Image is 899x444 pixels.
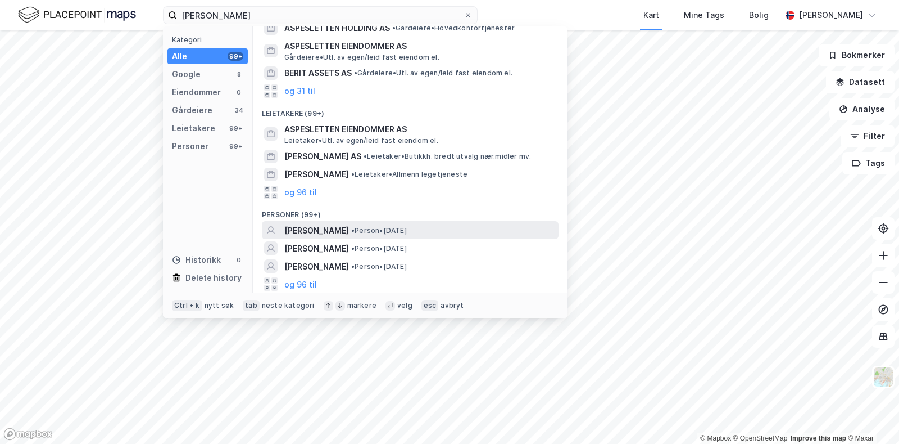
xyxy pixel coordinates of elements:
div: nytt søk [205,301,234,310]
span: Gårdeiere • Utl. av egen/leid fast eiendom el. [354,69,512,78]
button: og 96 til [284,186,317,199]
span: • [392,24,396,32]
img: logo.f888ab2527a4732fd821a326f86c7f29.svg [18,5,136,25]
div: 0 [234,88,243,97]
div: Gårdeiere [172,104,212,117]
a: Mapbox [700,434,731,442]
div: Eiendommer [172,86,221,99]
div: Personer (99+) [253,201,567,222]
div: 34 [234,106,243,115]
span: • [351,170,355,178]
span: Person • [DATE] [351,244,407,253]
span: BERIT ASSETS AS [284,66,352,80]
div: Alle [172,50,187,63]
div: Google [172,68,201,81]
span: • [354,69,357,77]
span: Leietaker • Allmenn legetjeneste [351,170,467,179]
button: Bokmerker [819,44,895,66]
span: Person • [DATE] [351,262,407,271]
span: Leietaker • Utl. av egen/leid fast eiendom el. [284,136,438,145]
div: Bolig [749,8,769,22]
div: Delete history [185,271,242,285]
div: [PERSON_NAME] [799,8,863,22]
div: esc [421,300,439,311]
div: 99+ [228,52,243,61]
a: OpenStreetMap [733,434,788,442]
span: • [351,226,355,235]
span: Person • [DATE] [351,226,407,235]
div: Personer [172,140,208,153]
div: Ctrl + k [172,300,202,311]
iframe: Chat Widget [843,390,899,444]
span: ASPESLETTEN HOLDING AS [284,21,390,35]
div: 99+ [228,124,243,133]
div: Kategori [172,35,248,44]
div: velg [397,301,412,310]
span: • [351,244,355,253]
span: ASPESLETTEN EIENDOMMER AS [284,39,554,53]
span: [PERSON_NAME] [284,242,349,255]
button: Tags [842,152,895,174]
input: Søk på adresse, matrikkel, gårdeiere, leietakere eller personer [177,7,464,24]
span: Leietaker • Butikkh. bredt utvalg nær.midler mv. [364,152,531,161]
div: avbryt [441,301,464,310]
div: Mine Tags [684,8,724,22]
div: 0 [234,255,243,264]
div: markere [347,301,376,310]
span: ASPESLETTEN EIENDOMMER AS [284,123,554,136]
span: • [351,262,355,271]
a: Mapbox homepage [3,428,53,441]
div: Kontrollprogram for chat [843,390,899,444]
span: [PERSON_NAME] [284,260,349,273]
span: Gårdeiere • Hovedkontortjenester [392,24,515,33]
img: Z [873,366,894,388]
div: Historikk [172,253,221,267]
button: og 31 til [284,84,315,98]
div: neste kategori [262,301,315,310]
div: tab [243,300,260,311]
div: Leietakere [172,122,215,135]
span: [PERSON_NAME] [284,168,349,181]
button: Filter [841,125,895,147]
div: Leietakere (99+) [253,100,567,120]
span: [PERSON_NAME] [284,224,349,237]
button: Datasett [826,71,895,93]
span: Gårdeiere • Utl. av egen/leid fast eiendom el. [284,53,439,62]
button: Analyse [829,98,895,120]
button: og 96 til [284,277,317,291]
span: [PERSON_NAME] AS [284,150,361,163]
div: Kart [643,8,659,22]
a: Improve this map [791,434,846,442]
span: • [364,152,367,160]
div: 8 [234,70,243,79]
div: 99+ [228,142,243,151]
